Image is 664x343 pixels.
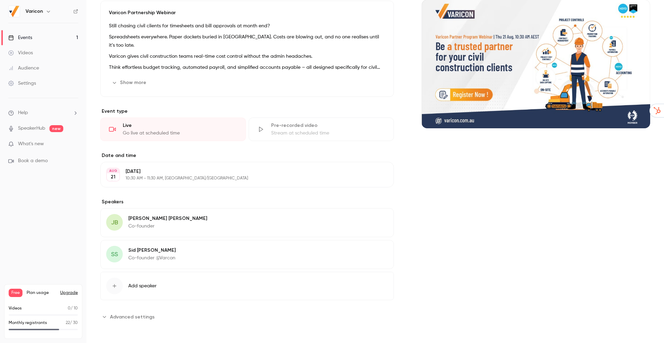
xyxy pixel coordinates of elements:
button: Advanced settings [100,311,159,322]
p: Spreadsheets everywhere. Paper dockets buried in [GEOGRAPHIC_DATA]. Costs are blowing out, and no... [109,33,385,49]
div: Go live at scheduled time [123,130,237,137]
div: AUG [107,168,119,173]
div: LiveGo live at scheduled time [100,118,246,141]
div: Events [8,34,32,41]
p: [PERSON_NAME] [PERSON_NAME] [128,215,207,222]
span: SS [111,250,118,259]
li: help-dropdown-opener [8,109,78,117]
button: Upgrade [60,290,78,296]
span: Advanced settings [110,313,155,321]
p: / 10 [68,305,78,312]
div: Pre-recorded videoStream at scheduled time [249,118,394,141]
div: Pre-recorded video [271,122,386,129]
p: Varicon Partnership Webinar [109,9,385,16]
span: 22 [66,321,70,325]
span: new [49,125,63,132]
p: Sid [PERSON_NAME] [128,247,176,254]
p: Think effortless budget tracking, automated payroll, and simplified accounts payable – all design... [109,63,385,72]
p: Co-founder [128,223,207,230]
span: Add speaker [128,282,157,289]
span: What's new [18,140,44,148]
span: Plan usage [27,290,56,296]
p: / 30 [66,320,78,326]
span: Help [18,109,28,117]
span: Book a demo [18,157,48,165]
div: Stream at scheduled time [271,130,386,137]
label: Speakers [100,198,394,205]
p: Videos [9,305,22,312]
img: Varicon [9,6,20,17]
h6: Varicon [26,8,43,15]
p: Monthly registrants [9,320,47,326]
p: Co-founder @Varcon [128,254,176,261]
section: Advanced settings [100,311,394,322]
div: SSSid [PERSON_NAME]Co-founder @Varcon [100,240,394,269]
div: Videos [8,49,33,56]
p: 21 [111,174,116,180]
div: Audience [8,65,39,72]
div: JB[PERSON_NAME] [PERSON_NAME]Co-founder [100,208,394,237]
label: Date and time [100,152,394,159]
button: Add speaker [100,272,394,300]
p: Varicon gives civil construction teams real-time cost control without the admin headaches. [109,52,385,61]
iframe: Noticeable Trigger [70,141,78,147]
a: SpeakerHub [18,125,45,132]
div: Live [123,122,237,129]
p: Still chasing civil clients for timesheets and bill approvals at month end? [109,22,385,30]
p: 10:30 AM - 11:30 AM, [GEOGRAPHIC_DATA]/[GEOGRAPHIC_DATA] [126,176,357,181]
p: [DATE] [126,168,357,175]
p: Event type [100,108,394,115]
span: JB [111,218,118,227]
div: Settings [8,80,36,87]
span: Free [9,289,22,297]
span: 0 [68,306,71,310]
button: Show more [109,77,150,88]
